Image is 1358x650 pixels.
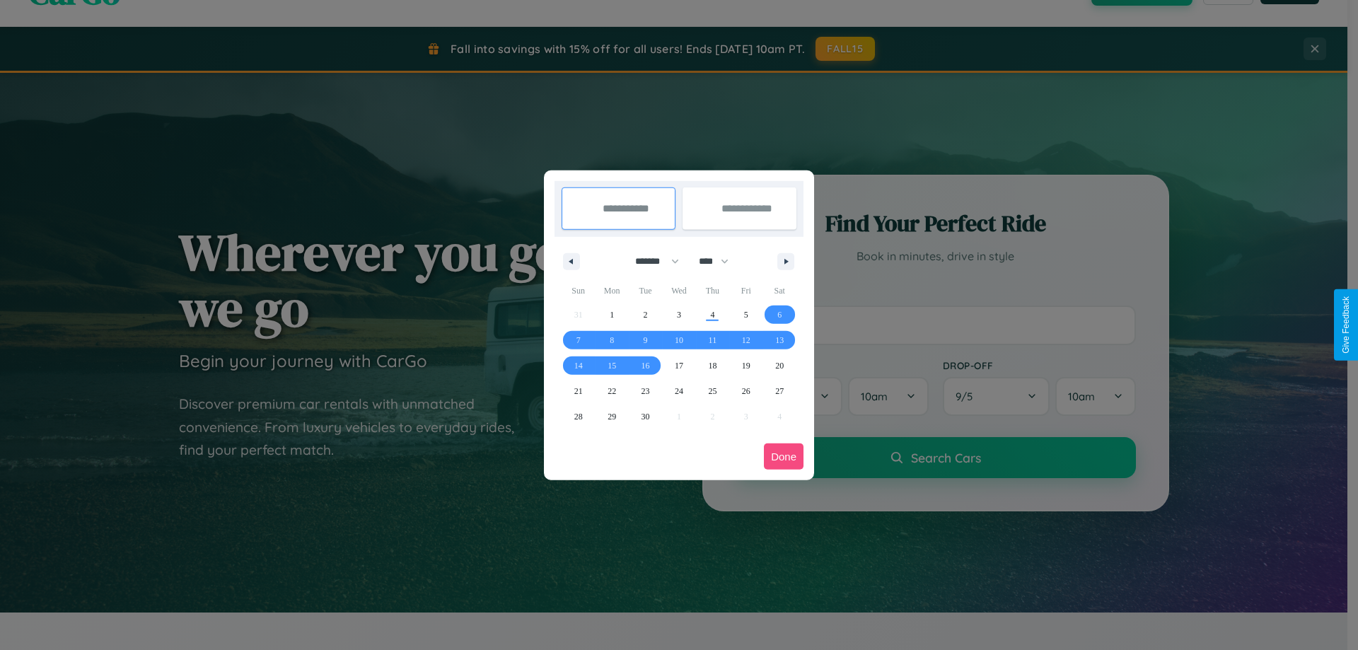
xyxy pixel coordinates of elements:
button: 21 [562,378,595,404]
button: 9 [629,327,662,353]
button: 14 [562,353,595,378]
button: 12 [729,327,762,353]
span: 4 [710,302,714,327]
span: Mon [595,279,628,302]
span: Sat [763,279,796,302]
span: 13 [775,327,784,353]
span: 14 [574,353,583,378]
span: 5 [744,302,748,327]
button: 20 [763,353,796,378]
span: 1 [610,302,614,327]
button: 24 [662,378,695,404]
button: Done [764,443,803,470]
button: 25 [696,378,729,404]
button: 4 [696,302,729,327]
div: Give Feedback [1341,296,1351,354]
button: 28 [562,404,595,429]
button: 27 [763,378,796,404]
button: 19 [729,353,762,378]
span: Sun [562,279,595,302]
button: 17 [662,353,695,378]
span: Tue [629,279,662,302]
span: 19 [742,353,750,378]
button: 6 [763,302,796,327]
span: 18 [708,353,716,378]
button: 8 [595,327,628,353]
button: 2 [629,302,662,327]
button: 30 [629,404,662,429]
span: Fri [729,279,762,302]
span: 12 [742,327,750,353]
button: 18 [696,353,729,378]
span: 28 [574,404,583,429]
span: 27 [775,378,784,404]
span: 29 [608,404,616,429]
button: 5 [729,302,762,327]
span: 2 [644,302,648,327]
span: 22 [608,378,616,404]
span: 3 [677,302,681,327]
span: 10 [675,327,683,353]
span: 24 [675,378,683,404]
span: 8 [610,327,614,353]
span: 25 [708,378,716,404]
button: 15 [595,353,628,378]
span: 26 [742,378,750,404]
span: 11 [709,327,717,353]
button: 3 [662,302,695,327]
span: 17 [675,353,683,378]
span: 9 [644,327,648,353]
button: 16 [629,353,662,378]
span: 21 [574,378,583,404]
button: 23 [629,378,662,404]
span: Wed [662,279,695,302]
span: 15 [608,353,616,378]
span: 6 [777,302,782,327]
span: 7 [576,327,581,353]
button: 10 [662,327,695,353]
button: 7 [562,327,595,353]
button: 29 [595,404,628,429]
button: 26 [729,378,762,404]
button: 13 [763,327,796,353]
button: 22 [595,378,628,404]
span: Thu [696,279,729,302]
button: 1 [595,302,628,327]
span: 23 [642,378,650,404]
span: 20 [775,353,784,378]
span: 30 [642,404,650,429]
button: 11 [696,327,729,353]
span: 16 [642,353,650,378]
